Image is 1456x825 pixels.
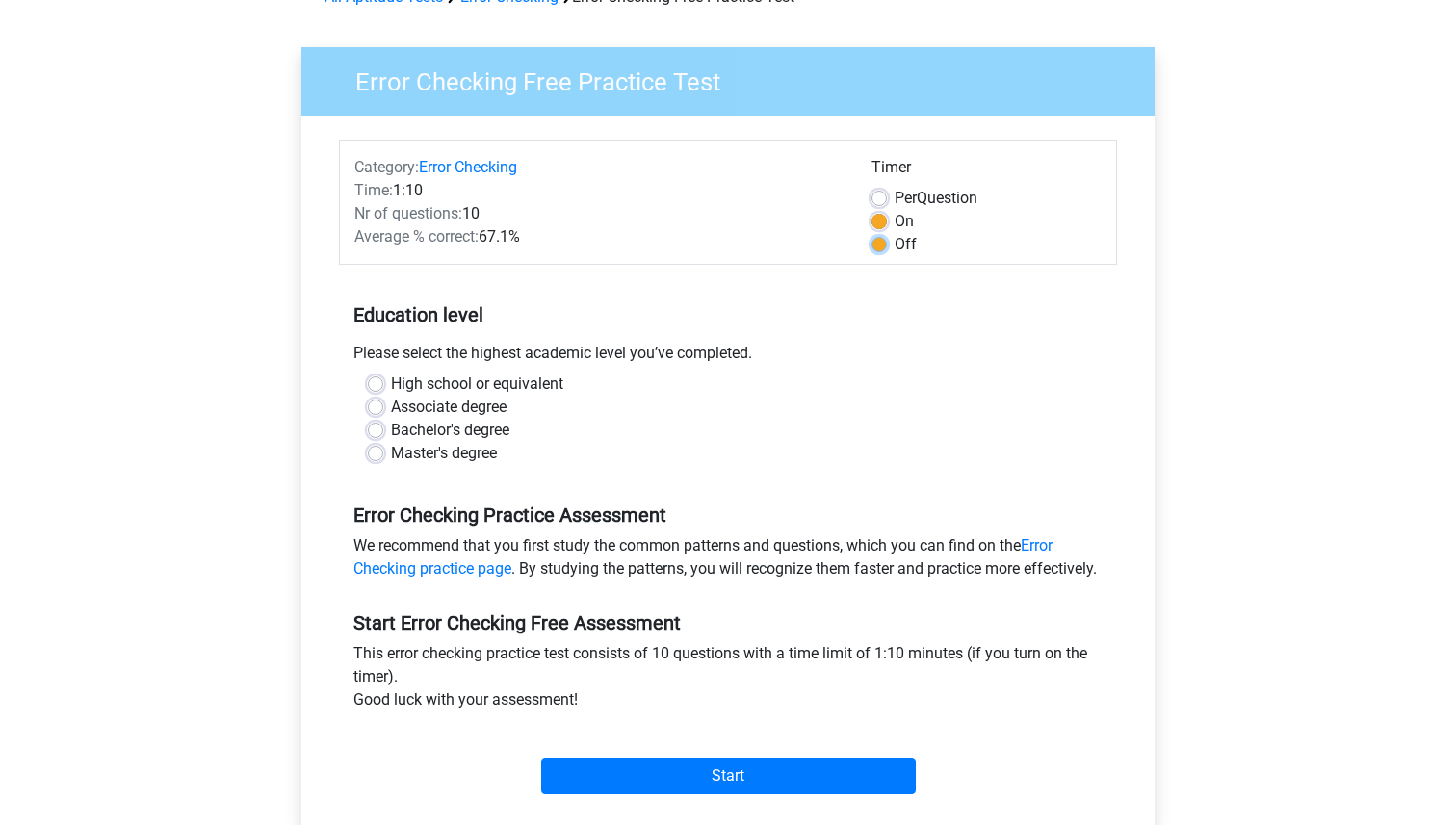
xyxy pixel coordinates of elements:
[871,156,1102,187] div: Timer
[340,179,857,202] div: 1:10
[391,419,509,442] label: Bachelor's degree
[353,296,1103,334] h5: Education level
[353,611,1103,634] h5: Start Error Checking Free Assessment
[895,210,914,233] label: On
[354,227,479,245] span: Average % correct:
[419,158,517,176] a: Error Checking
[895,233,917,256] label: Off
[339,534,1117,588] div: We recommend that you first study the common patterns and questions, which you can find on the . ...
[340,202,857,225] div: 10
[332,60,1140,97] h3: Error Checking Free Practice Test
[354,204,462,222] span: Nr of questions:
[354,158,419,176] span: Category:
[353,503,1103,527] h5: Error Checking Practice Assessment
[391,373,563,396] label: High school or equivalent
[340,225,857,248] div: 67.1%
[354,181,393,199] span: Time:
[391,442,497,465] label: Master's degree
[895,187,977,210] label: Question
[391,396,507,419] label: Associate degree
[339,342,1117,373] div: Please select the highest academic level you’ve completed.
[339,642,1117,719] div: This error checking practice test consists of 10 questions with a time limit of 1:10 minutes (if ...
[541,758,916,794] input: Start
[895,189,917,207] span: Per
